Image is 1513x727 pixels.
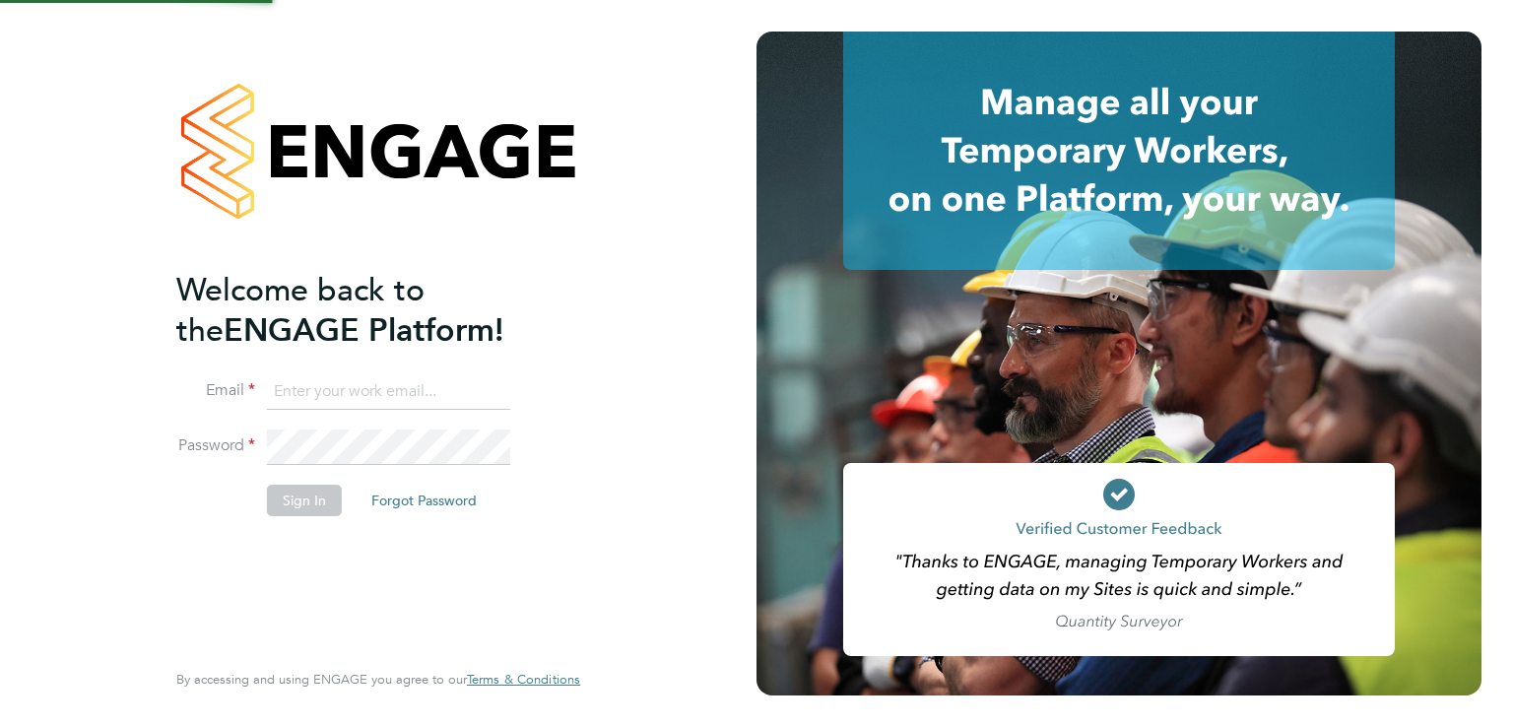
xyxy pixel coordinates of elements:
a: Terms & Conditions [467,672,580,688]
input: Enter your work email... [267,374,510,410]
button: Forgot Password [356,485,493,516]
label: Password [176,435,255,456]
h2: ENGAGE Platform! [176,270,560,351]
span: By accessing and using ENGAGE you agree to our [176,671,580,688]
span: Terms & Conditions [467,671,580,688]
label: Email [176,380,255,401]
button: Sign In [267,485,342,516]
span: Welcome back to the [176,271,425,350]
